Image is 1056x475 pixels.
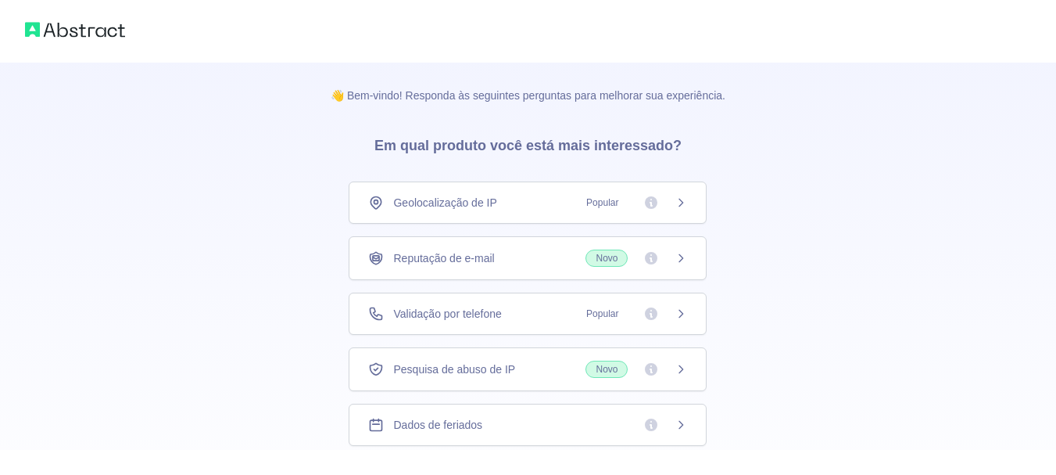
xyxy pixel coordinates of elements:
[331,89,725,102] font: 👋 Bem-vindo! Responda às seguintes perguntas para melhorar sua experiência.
[586,308,618,319] font: Popular
[393,363,515,376] font: Pesquisa de abuso de IP
[374,138,682,153] font: Em qual produto você está mais interessado?
[393,252,494,264] font: Reputação de e-mail
[596,364,617,375] font: Novo
[586,197,618,208] font: Popular
[25,19,125,41] img: Logotipo abstrato
[393,196,496,209] font: Geolocalização de IP
[596,253,617,264] font: Novo
[393,308,501,320] font: Validação por telefone
[393,419,482,431] font: Dados de feriados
